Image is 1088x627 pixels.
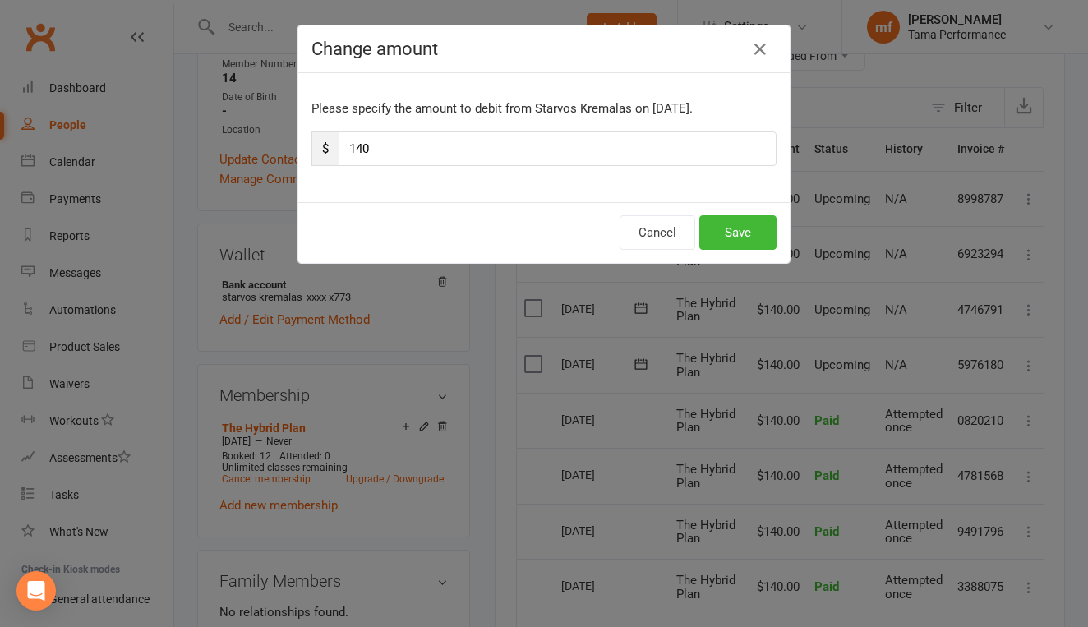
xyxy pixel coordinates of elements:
span: $ [311,131,339,166]
button: Save [699,215,777,250]
button: Close [747,36,773,62]
button: Cancel [620,215,695,250]
h4: Change amount [311,39,777,59]
p: Please specify the amount to debit from Starvos Kremalas on [DATE]. [311,99,777,118]
div: Open Intercom Messenger [16,571,56,611]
